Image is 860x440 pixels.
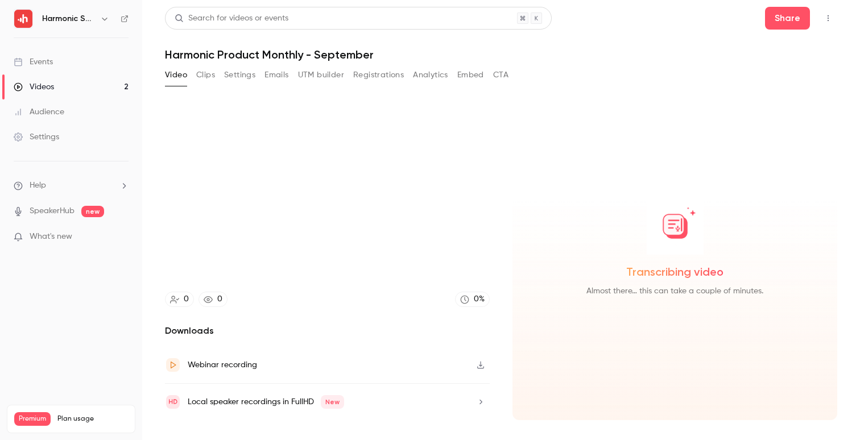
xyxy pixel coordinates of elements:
[81,206,104,217] span: new
[165,66,187,84] button: Video
[14,412,51,426] span: Premium
[165,324,490,338] h2: Downloads
[57,414,128,424] span: Plan usage
[30,180,46,192] span: Help
[14,106,64,118] div: Audience
[298,66,344,84] button: UTM builder
[264,66,288,84] button: Emails
[586,284,763,298] span: Almost there… this can take a couple of minutes.
[188,395,344,409] div: Local speaker recordings in FullHD
[217,293,222,305] div: 0
[188,358,257,372] div: Webinar recording
[14,56,53,68] div: Events
[457,66,484,84] button: Embed
[353,66,404,84] button: Registrations
[30,231,72,243] span: What's new
[175,13,288,24] div: Search for videos or events
[184,293,189,305] div: 0
[413,66,448,84] button: Analytics
[196,66,215,84] button: Clips
[30,205,75,217] a: SpeakerHub
[199,292,228,307] a: 0
[493,66,508,84] button: CTA
[14,180,129,192] li: help-dropdown-opener
[626,264,723,280] span: Transcribing video
[819,9,837,27] button: Top Bar Actions
[765,7,810,30] button: Share
[14,131,59,143] div: Settings
[474,293,485,305] div: 0 %
[165,292,194,307] a: 0
[14,81,54,93] div: Videos
[42,13,96,24] h6: Harmonic Security
[455,292,490,307] a: 0%
[165,48,837,61] h1: Harmonic Product Monthly - September
[321,395,344,409] span: New
[224,66,255,84] button: Settings
[14,10,32,28] img: Harmonic Security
